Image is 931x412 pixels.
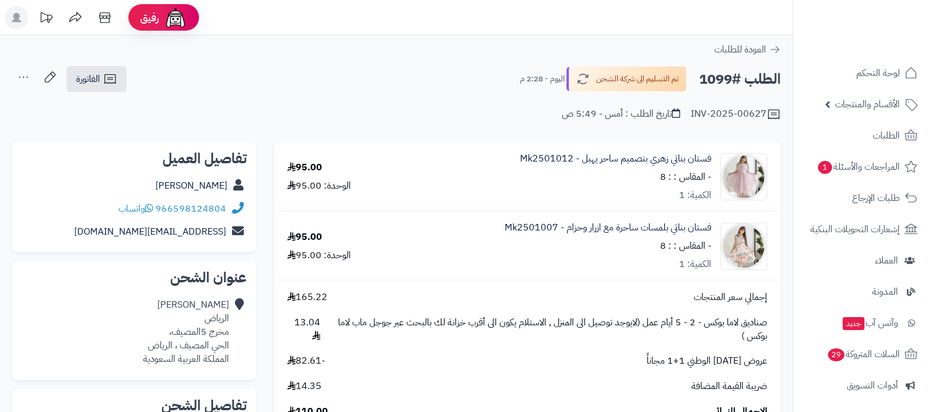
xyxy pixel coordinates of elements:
[74,225,226,239] a: [EMAIL_ADDRESS][DOMAIN_NAME]
[843,317,864,330] span: جديد
[140,11,159,25] span: رفيق
[566,67,687,91] button: تم التسليم الى شركة الشحن
[714,42,781,57] a: العودة للطلبات
[800,184,924,212] a: طلبات الإرجاع
[852,190,900,206] span: طلبات الإرجاع
[856,65,900,81] span: لوحة التحكم
[841,315,898,331] span: وآتس آب
[660,170,711,184] small: - المقاس : : 8
[155,179,227,193] a: [PERSON_NAME]
[872,284,898,300] span: المدونة
[21,271,247,285] h2: عنوان الشحن
[714,42,766,57] span: العودة للطلبات
[875,252,898,269] span: العملاء
[155,202,226,216] a: 966598124804
[851,31,920,56] img: logo-2.png
[287,291,327,304] span: 165.22
[287,179,351,193] div: الوحدة: 95.00
[691,107,781,121] div: INV-2025-00627
[505,221,711,235] a: فستان بناتي بلمسات ساحرة مع ازرار وحزام - Mk2501007
[873,127,900,144] span: الطلبات
[817,159,900,175] span: المراجعات والأسئلة
[143,298,229,365] div: [PERSON_NAME] الرياض مخرج 5المصيف، الحي المصيف ، الرياض المملكة العربية السعودية
[691,380,767,393] span: ضريبة القيمة المضافة
[287,161,322,174] div: 95.00
[827,346,900,362] span: السلات المتروكة
[800,121,924,150] a: الطلبات
[679,258,711,271] div: الكمية: 1
[562,107,680,121] div: تاريخ الطلب : أمس - 5:49 ص
[800,215,924,243] a: إشعارات التحويلات البنكية
[800,59,924,87] a: لوحة التحكم
[694,291,767,304] span: إجمالي سعر المنتجات
[835,96,900,113] span: الأقسام والمنتجات
[31,6,61,32] a: تحديثات المنصة
[21,151,247,166] h2: تفاصيل العميل
[520,152,711,166] a: فستان بناتي زهري بتصميم ساحر يهبل - Mk2501012
[76,72,100,86] span: الفاتورة
[721,223,767,270] img: 1739175624-IMG_7278-90x90.jpeg
[800,340,924,368] a: السلات المتروكة29
[679,189,711,202] div: الكمية: 1
[721,153,767,200] img: 1739126208-IMG_7324-90x90.jpeg
[800,278,924,306] a: المدونة
[828,348,844,361] span: 29
[287,249,351,262] div: الوحدة: 95.00
[67,66,127,92] a: الفاتورة
[287,354,325,368] span: -82.61
[118,202,153,216] a: واتساب
[810,221,900,238] span: إشعارات التحويلات البنكية
[847,377,898,394] span: أدوات التسويق
[800,371,924,400] a: أدوات التسويق
[699,67,781,91] h2: الطلب #1099
[287,380,322,393] span: 14.35
[647,354,767,368] span: عروض [DATE] الوطني 1+1 مجاناً
[287,316,320,343] span: 13.04
[332,316,767,343] span: صناديق لاما بوكس - 2 - 5 أيام عمل (لايوجد توصيل الى المنزل , الاستلام يكون الى أقرب خزانة لك بالب...
[164,6,187,29] img: ai-face.png
[800,246,924,275] a: العملاء
[660,239,711,253] small: - المقاس : : 8
[520,73,565,85] small: اليوم - 2:28 م
[287,230,322,244] div: 95.00
[800,153,924,181] a: المراجعات والأسئلة1
[800,309,924,337] a: وآتس آبجديد
[818,161,832,174] span: 1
